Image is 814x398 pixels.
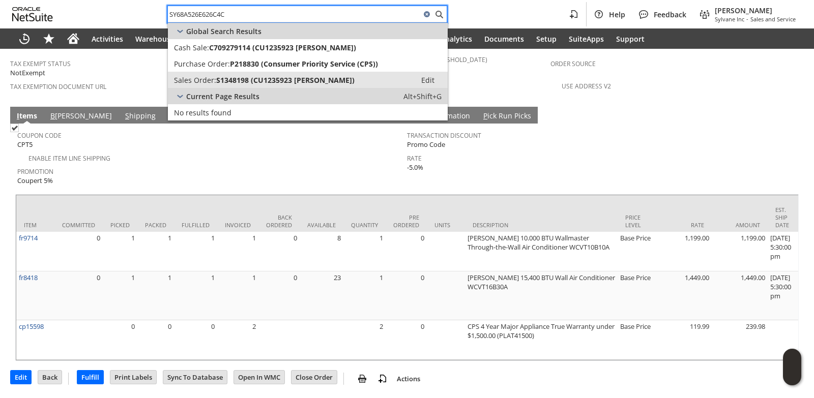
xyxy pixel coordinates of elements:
a: Warehouse [129,28,181,49]
div: Invoiced [225,221,251,229]
td: 0 [258,232,300,271]
input: Print Labels [110,371,156,384]
input: Fulfill [77,371,103,384]
span: SuiteApps [569,34,604,44]
a: Edit: [410,74,446,86]
span: CPT5 [17,140,33,149]
td: 0 [54,232,103,271]
svg: Home [67,33,79,45]
input: Search [168,8,421,20]
td: 0 [386,232,427,271]
span: Sylvane Inc [715,15,744,23]
span: I [17,111,19,120]
td: 0 [386,320,427,360]
span: P [483,111,487,120]
a: Enable Item Line Shipping [28,154,110,163]
td: 0 [137,320,174,360]
span: S [125,111,129,120]
td: CPS 4 Year Major Appliance True Warranty under $1,500.00 (PLAT41500) [465,320,618,360]
span: Promo Code [407,140,445,149]
td: 8 [300,232,343,271]
img: add-record.svg [376,373,389,385]
td: 0 [54,271,103,320]
input: Back [38,371,62,384]
input: Close Order [292,371,337,384]
td: 1,199.00 [656,232,712,271]
td: 23 [300,271,343,320]
a: Home [61,28,85,49]
div: Rate [663,221,704,229]
td: 1 [174,271,217,320]
div: Description [473,221,610,229]
td: 1 [103,271,137,320]
td: 0 [174,320,217,360]
div: Units [434,221,457,229]
div: Est. Ship Date [775,206,789,229]
span: - [746,15,748,23]
span: [PERSON_NAME] [715,6,796,15]
td: 2 [217,320,258,360]
input: Open In WMC [234,371,284,384]
td: 1,449.00 [712,271,768,320]
td: [PERSON_NAME] 15,400 BTU Wall Air Conditioner WCVT16B30A [465,271,618,320]
td: [DATE] 5:30:00 pm [768,232,797,271]
a: Analytics [434,28,478,49]
div: Picked [110,221,130,229]
span: Cash Sale: [174,43,209,52]
td: 1 [174,232,217,271]
div: Quantity [351,221,378,229]
a: Pick Run Picks [481,111,534,122]
div: Pre Ordered [393,213,419,229]
td: 1,449.00 [656,271,712,320]
span: S1348198 (CU1235923 [PERSON_NAME]) [216,75,355,85]
a: fr9714 [19,233,38,242]
td: 1 [217,271,258,320]
a: Relationships [166,111,218,122]
a: Communication [226,111,285,122]
span: Coupert 5% [17,176,53,186]
a: B[PERSON_NAME] [48,111,114,122]
img: print.svg [356,373,368,385]
td: 1 [137,232,174,271]
td: 1 [343,232,386,271]
span: Global Search Results [186,26,261,36]
span: C709279114 (CU1235923 [PERSON_NAME]) [209,43,356,52]
td: 0 [386,271,427,320]
span: Help [609,10,625,19]
div: Item [24,221,47,229]
img: Checked [10,124,19,132]
a: No results found [168,104,448,120]
td: 1 [103,232,137,271]
a: Setup [530,28,563,49]
a: Purchase Order:P218830 (Consumer Priority Service (CPS))Edit: [168,55,448,72]
div: Committed [62,221,95,229]
a: Order Source [550,59,596,68]
a: Shipping [123,111,158,122]
a: Support [610,28,651,49]
span: NotExempt [10,68,45,78]
a: Documents [478,28,530,49]
td: 0 [103,320,137,360]
input: Edit [11,371,31,384]
span: Oracle Guided Learning Widget. To move around, please hold and drag [783,368,801,386]
a: Related Records [332,111,393,122]
td: 2 [343,320,386,360]
a: Recent Records [12,28,37,49]
td: 0 [258,271,300,320]
span: Sales Order: [174,75,216,85]
span: Current Page Results [186,91,259,101]
td: 1 [217,232,258,271]
span: -5.0% [407,163,423,172]
div: Shortcuts [37,28,61,49]
div: Back Ordered [266,213,292,229]
span: B [50,111,55,120]
span: Alt+Shift+G [403,91,442,101]
td: 239.98 [712,320,768,360]
div: Packed [145,221,166,229]
span: Sales and Service [750,15,796,23]
a: System Information [401,111,473,122]
div: Amount [719,221,760,229]
td: [PERSON_NAME] 10.000 BTU Wallmaster Through-the-Wall Air Conditioner WCVT10B10A [465,232,618,271]
span: Support [616,34,645,44]
a: Custom [293,111,324,122]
